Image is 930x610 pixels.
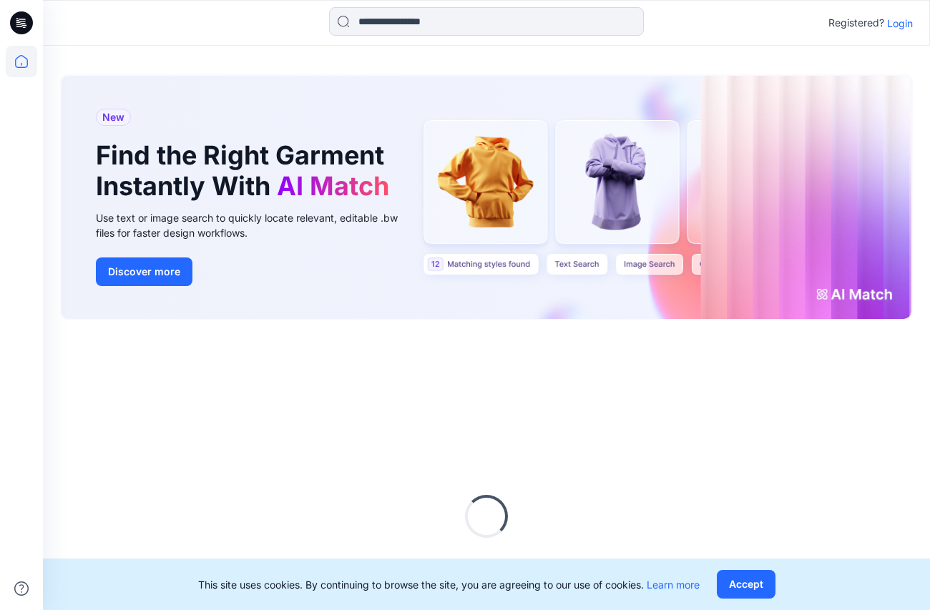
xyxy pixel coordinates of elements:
[198,577,700,592] p: This site uses cookies. By continuing to browse the site, you are agreeing to our use of cookies.
[828,14,884,31] p: Registered?
[102,109,124,126] span: New
[887,16,913,31] p: Login
[96,257,192,286] button: Discover more
[277,170,389,202] span: AI Match
[96,210,418,240] div: Use text or image search to quickly locate relevant, editable .bw files for faster design workflows.
[647,579,700,591] a: Learn more
[717,570,775,599] button: Accept
[96,140,396,202] h1: Find the Right Garment Instantly With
